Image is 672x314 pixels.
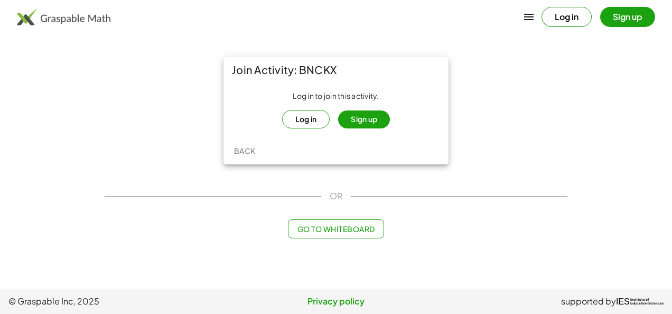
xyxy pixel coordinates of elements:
a: IESInstitute ofEducation Sciences [616,295,664,308]
button: Back [228,141,262,160]
div: Log in to join this activity. [232,91,440,128]
div: Join Activity: BNCKX [223,57,449,82]
button: Sign up [600,7,655,27]
button: Sign up [338,110,390,128]
span: Go to Whiteboard [297,224,375,234]
button: Log in [282,110,330,128]
span: Institute of Education Sciences [630,298,664,306]
span: © Graspable Inc, 2025 [8,295,227,308]
button: Log in [542,7,592,27]
button: Go to Whiteboard [288,219,384,238]
span: supported by [561,295,616,308]
a: Privacy policy [227,295,445,308]
span: Back [234,146,255,155]
span: OR [330,190,342,202]
span: IES [616,297,630,307]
